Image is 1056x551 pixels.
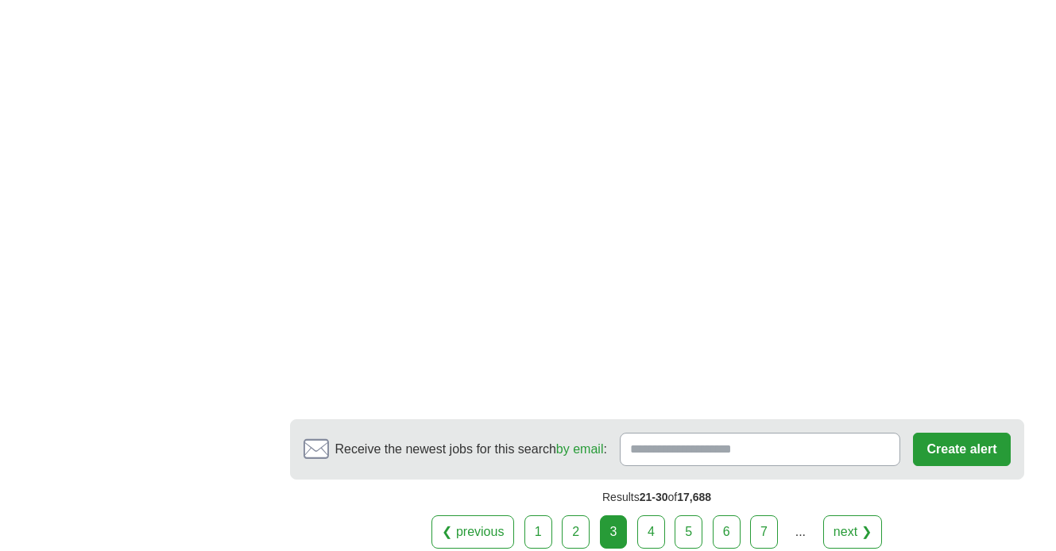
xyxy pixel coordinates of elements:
[677,491,711,503] span: 17,688
[290,480,1024,515] div: Results of
[335,440,607,459] span: Receive the newest jobs for this search :
[637,515,665,549] a: 4
[784,516,816,548] div: ...
[431,515,514,549] a: ❮ previous
[556,442,604,456] a: by email
[562,515,590,549] a: 2
[524,515,552,549] a: 1
[713,515,741,549] a: 6
[675,515,702,549] a: 5
[823,515,882,549] a: next ❯
[600,515,628,549] div: 3
[750,515,778,549] a: 7
[913,433,1010,466] button: Create alert
[640,491,668,503] span: 21-30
